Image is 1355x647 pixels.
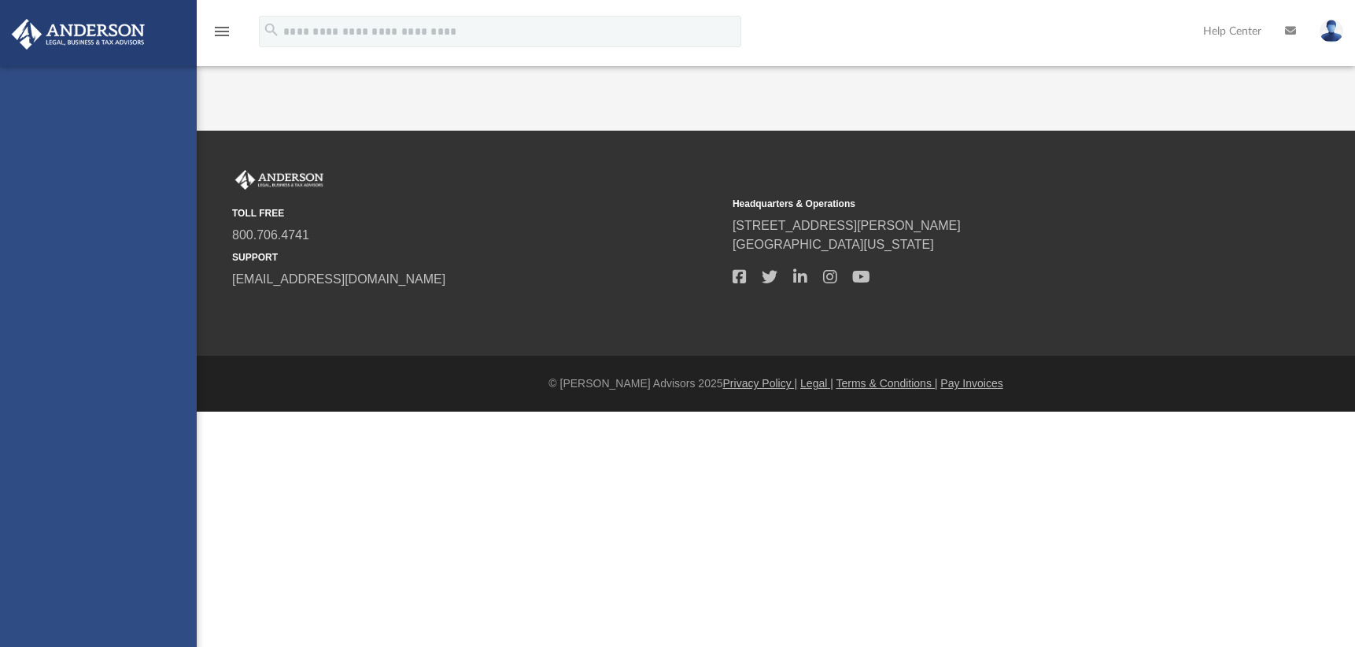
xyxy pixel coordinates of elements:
[7,19,150,50] img: Anderson Advisors Platinum Portal
[232,170,327,190] img: Anderson Advisors Platinum Portal
[836,377,938,390] a: Terms & Conditions |
[940,377,1002,390] a: Pay Invoices
[723,377,798,390] a: Privacy Policy |
[212,30,231,41] a: menu
[733,219,961,232] a: [STREET_ADDRESS][PERSON_NAME]
[212,22,231,41] i: menu
[232,272,445,286] a: [EMAIL_ADDRESS][DOMAIN_NAME]
[232,206,722,220] small: TOLL FREE
[197,375,1355,392] div: © [PERSON_NAME] Advisors 2025
[1320,20,1343,43] img: User Pic
[733,197,1222,211] small: Headquarters & Operations
[733,238,934,251] a: [GEOGRAPHIC_DATA][US_STATE]
[800,377,833,390] a: Legal |
[232,228,309,242] a: 800.706.4741
[232,250,722,264] small: SUPPORT
[263,21,280,39] i: search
